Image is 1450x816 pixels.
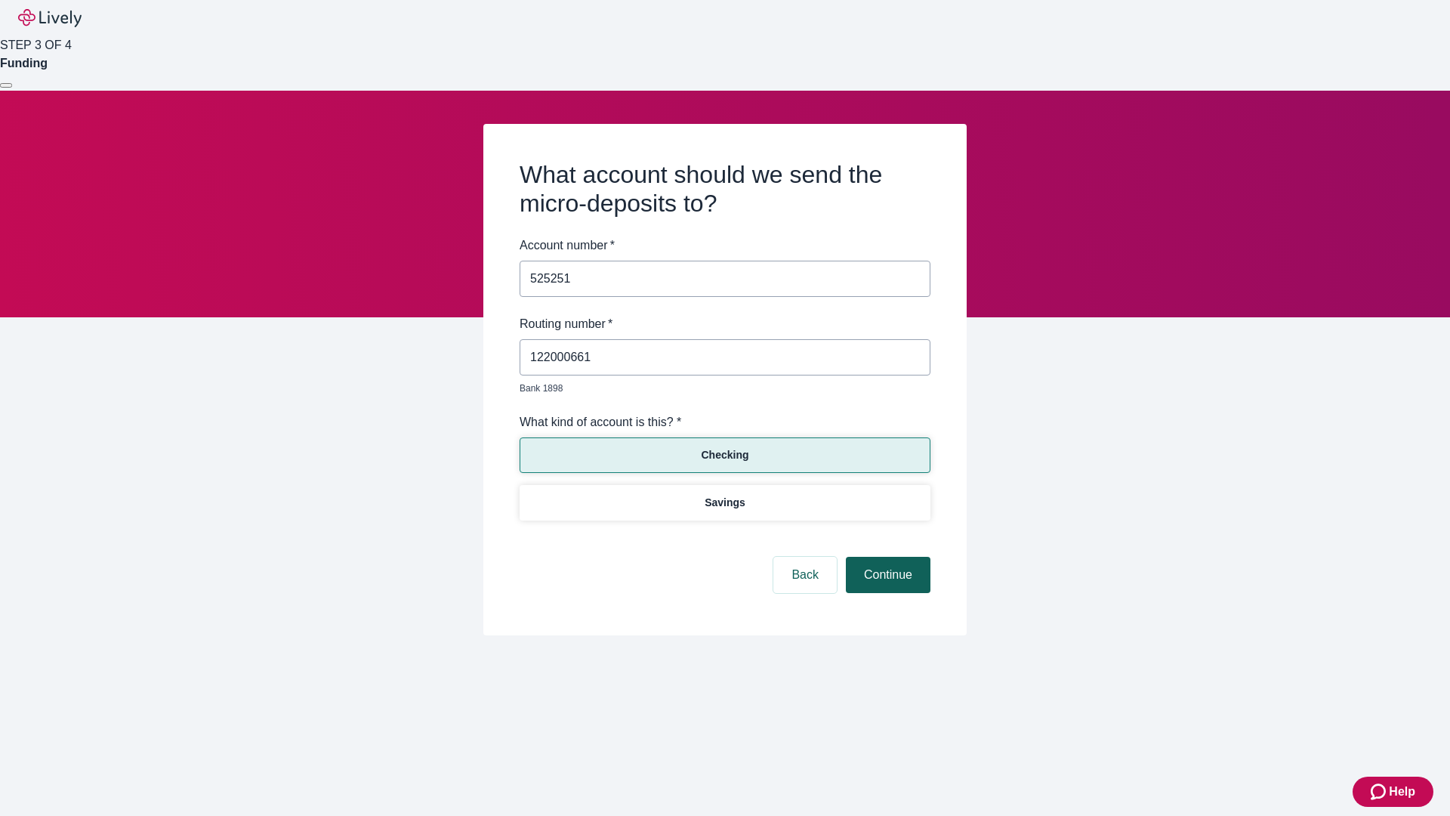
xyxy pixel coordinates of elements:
button: Savings [520,485,930,521]
label: What kind of account is this? * [520,413,681,431]
button: Back [773,557,837,593]
button: Zendesk support iconHelp [1353,777,1433,807]
svg: Zendesk support icon [1371,783,1389,801]
p: Checking [701,447,748,463]
p: Bank 1898 [520,382,920,395]
span: Help [1389,783,1415,801]
h2: What account should we send the micro-deposits to? [520,160,930,218]
button: Continue [846,557,930,593]
label: Routing number [520,315,612,333]
button: Checking [520,437,930,473]
p: Savings [705,495,745,511]
img: Lively [18,9,82,27]
label: Account number [520,236,615,255]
